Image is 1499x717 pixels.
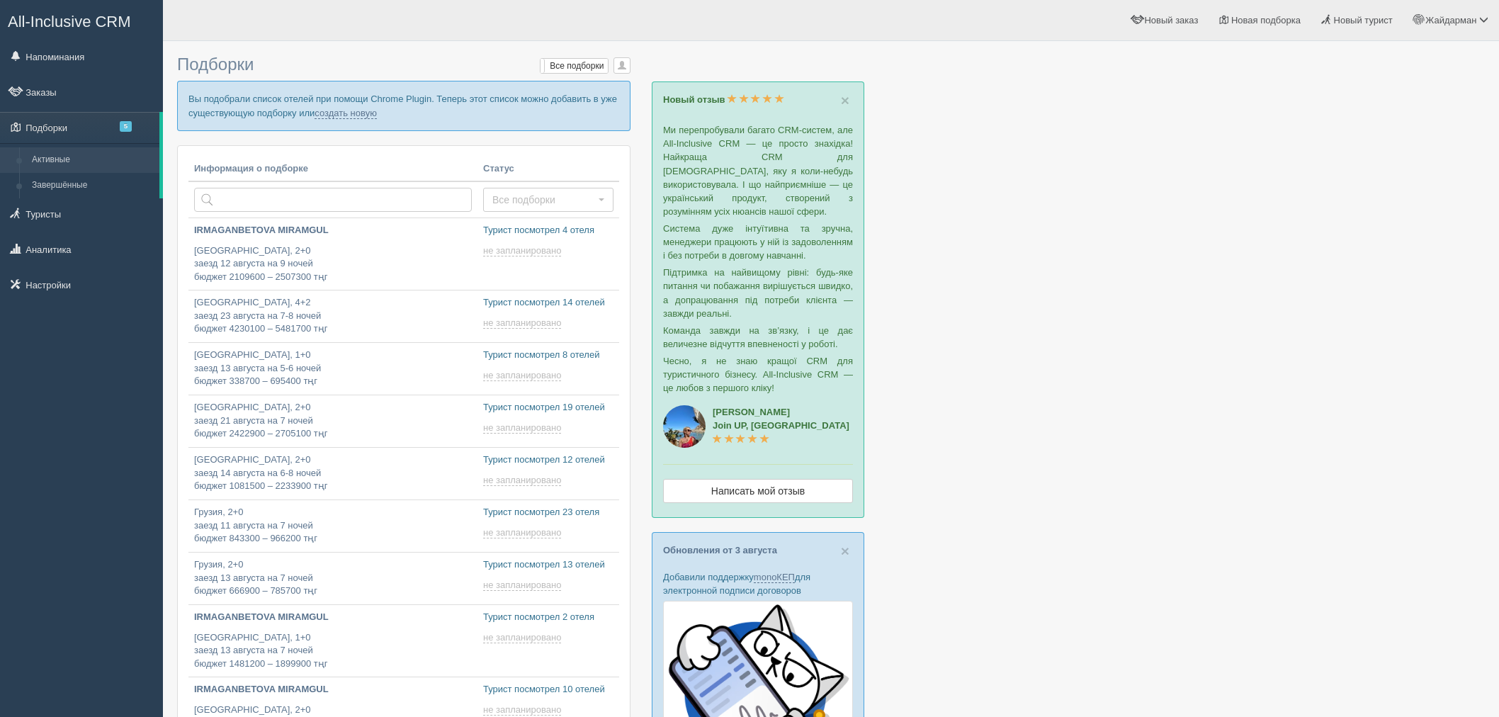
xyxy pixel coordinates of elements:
[194,401,472,441] p: [GEOGRAPHIC_DATA], 2+0 заезд 21 августа на 7 ночей бюджет 2422900 – 2705100 тңг
[483,475,561,486] span: не запланировано
[26,173,159,198] a: Завершённые
[663,123,853,218] p: Ми перепробували багато CRM-систем, але All-Inclusive CRM — це просто знахідка! Найкраща CRM для ...
[120,121,132,132] span: 5
[194,683,472,696] p: IRMAGANBETOVA MIRAMGUL
[483,558,613,572] p: Турист посмотрел 13 отелей
[483,704,564,716] a: не запланировано
[483,224,613,237] p: Турист посмотрел 4 отеля
[194,244,472,284] p: [GEOGRAPHIC_DATA], 2+0 заезд 12 августа на 9 ночей бюджет 2109600 – 2507300 тңг
[194,296,472,336] p: [GEOGRAPHIC_DATA], 4+2 заезд 23 августа на 7-8 ночей бюджет 4230100 – 5481700 тңг
[483,580,561,591] span: не запланировано
[8,13,131,30] span: All-Inclusive CRM
[663,479,853,503] a: Написать мой отзыв
[841,543,849,559] span: ×
[483,632,561,643] span: не запланировано
[26,147,159,173] a: Активные
[483,527,561,538] span: не запланировано
[483,475,564,486] a: не запланировано
[841,543,849,558] button: Close
[541,59,608,73] label: Все подборки
[177,81,630,130] p: Вы подобрали список отелей при помощи Chrome Plugin. Теперь этот список можно добавить в уже суще...
[188,343,477,395] a: [GEOGRAPHIC_DATA], 1+0заезд 13 августа на 5-6 ночейбюджет 338700 – 695400 тңг
[188,500,477,552] a: Грузия, 2+0заезд 11 августа на 7 ночейбюджет 843300 – 966200 тңг
[194,349,472,388] p: [GEOGRAPHIC_DATA], 1+0 заезд 13 августа на 5-6 ночей бюджет 338700 – 695400 тңг
[663,545,777,555] a: Обновления от 3 августа
[194,611,472,624] p: IRMAGANBETOVA MIRAMGUL
[188,157,477,182] th: Информация о подборке
[483,317,561,329] span: не запланировано
[1,1,162,40] a: All-Inclusive CRM
[483,245,561,256] span: не запланировано
[483,527,564,538] a: не запланировано
[663,266,853,320] p: Підтримка на найвищому рівні: будь-яке питання чи побажання вирішується швидко, а допрацювання пі...
[483,580,564,591] a: не запланировано
[188,605,477,677] a: IRMAGANBETOVA MIRAMGUL [GEOGRAPHIC_DATA], 1+0заезд 13 августа на 7 ночейбюджет 1481200 – 1899900 тңг
[483,317,564,329] a: не запланировано
[483,453,613,467] p: Турист посмотрел 12 отелей
[483,683,613,696] p: Турист посмотрел 10 отелей
[477,157,619,182] th: Статус
[194,453,472,493] p: [GEOGRAPHIC_DATA], 2+0 заезд 14 августа на 6-8 ночей бюджет 1081500 – 2233900 тңг
[483,296,613,310] p: Турист посмотрел 14 отелей
[483,370,564,381] a: не запланировано
[1144,15,1198,26] span: Новый заказ
[483,349,613,362] p: Турист посмотрел 8 отелей
[188,290,477,342] a: [GEOGRAPHIC_DATA], 4+2заезд 23 августа на 7-8 ночейбюджет 4230100 – 5481700 тңг
[194,224,472,237] p: IRMAGANBETOVA MIRAMGUL
[663,94,784,105] a: Новый отзыв
[483,632,564,643] a: не запланировано
[188,553,477,604] a: Грузия, 2+0заезд 13 августа на 7 ночейбюджет 666900 – 785700 тңг
[194,188,472,212] input: Поиск по стране или туристу
[1231,15,1301,26] span: Новая подборка
[841,92,849,108] span: ×
[177,55,254,74] span: Подборки
[483,370,561,381] span: не запланировано
[1425,15,1476,26] span: Жайдарман
[483,611,613,624] p: Турист посмотрел 2 отеля
[483,422,564,434] a: не запланировано
[663,570,853,597] p: Добавили поддержку для электронной подписи договоров
[663,324,853,351] p: Команда завжди на зв’язку, і це дає величезне відчуття впевненості у роботі.
[188,448,477,499] a: [GEOGRAPHIC_DATA], 2+0заезд 14 августа на 6-8 ночейбюджет 1081500 – 2233900 тңг
[1334,15,1393,26] span: Новый турист
[194,506,472,546] p: Грузия, 2+0 заезд 11 августа на 7 ночей бюджет 843300 – 966200 тңг
[483,188,613,212] button: Все подборки
[841,93,849,108] button: Close
[315,108,377,119] a: создать новую
[194,558,472,598] p: Грузия, 2+0 заезд 13 августа на 7 ночей бюджет 666900 – 785700 тңг
[663,222,853,262] p: Система дуже інтуїтивна та зручна, менеджери працюють у ній із задоволенням і без потреби в довго...
[483,401,613,414] p: Турист посмотрел 19 отелей
[483,245,564,256] a: не запланировано
[194,631,472,671] p: [GEOGRAPHIC_DATA], 1+0 заезд 13 августа на 7 ночей бюджет 1481200 – 1899900 тңг
[188,218,477,290] a: IRMAGANBETOVA MIRAMGUL [GEOGRAPHIC_DATA], 2+0заезд 12 августа на 9 ночейбюджет 2109600 – 2507300 тңг
[754,572,795,583] a: monoКЕП
[663,354,853,395] p: Чесно, я не знаю кращої CRM для туристичного бізнесу. All-Inclusive CRM — це любов з першого кліку!
[713,407,849,444] a: [PERSON_NAME]Join UP, [GEOGRAPHIC_DATA]
[483,422,561,434] span: не запланировано
[483,506,613,519] p: Турист посмотрел 23 отеля
[492,193,595,207] span: Все подборки
[483,704,561,716] span: не запланировано
[188,395,477,447] a: [GEOGRAPHIC_DATA], 2+0заезд 21 августа на 7 ночейбюджет 2422900 – 2705100 тңг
